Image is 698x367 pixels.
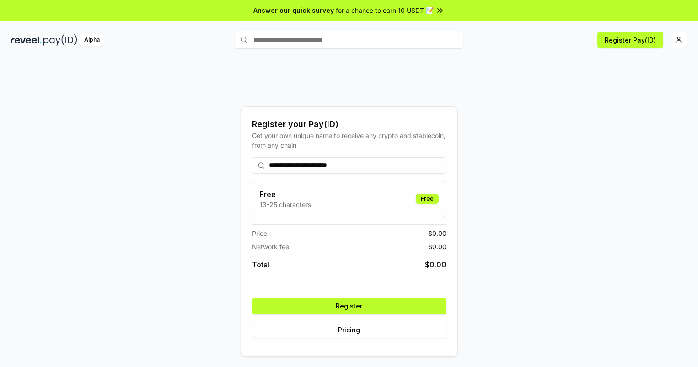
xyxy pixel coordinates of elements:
[260,200,311,209] p: 13-25 characters
[253,5,334,15] span: Answer our quick survey
[260,189,311,200] h3: Free
[252,242,289,251] span: Network fee
[416,194,439,204] div: Free
[252,322,446,338] button: Pricing
[336,5,434,15] span: for a chance to earn 10 USDT 📝
[425,259,446,270] span: $ 0.00
[11,34,42,46] img: reveel_dark
[252,298,446,314] button: Register
[597,32,663,48] button: Register Pay(ID)
[252,259,269,270] span: Total
[79,34,105,46] div: Alpha
[428,242,446,251] span: $ 0.00
[252,229,267,238] span: Price
[43,34,77,46] img: pay_id
[428,229,446,238] span: $ 0.00
[252,131,446,150] div: Get your own unique name to receive any crypto and stablecoin, from any chain
[252,118,446,131] div: Register your Pay(ID)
